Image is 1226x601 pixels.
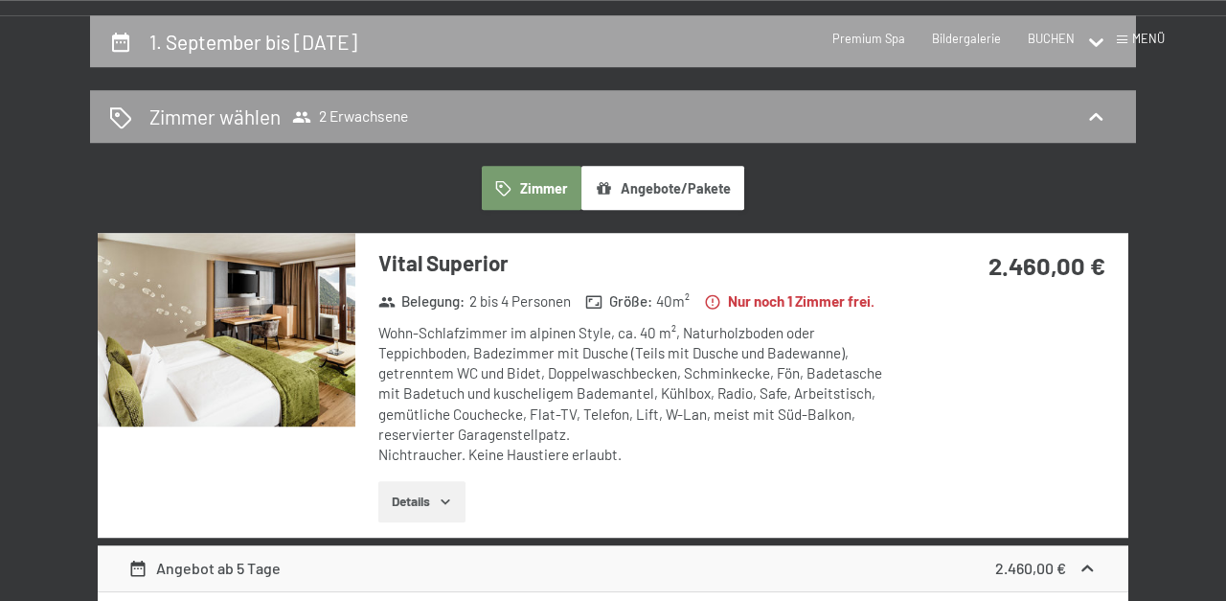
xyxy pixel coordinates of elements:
[704,291,874,312] strong: Nur noch 1 Zimmer frei.
[292,107,408,127] span: 2 Erwachsene
[128,557,281,580] div: Angebot ab 5 Tage
[1132,31,1165,46] span: Menü
[832,31,905,46] a: Premium Spa
[98,545,1128,591] div: Angebot ab 5 Tage2.460,00 €
[378,291,465,312] strong: Belegung :
[581,166,744,210] button: Angebote/Pakete
[988,250,1105,280] strong: 2.460,00 €
[378,323,897,466] div: Wohn-Schlafzimmer im alpinen Style, ca. 40 m², Naturholzboden oder Teppichboden, Badezimmer mit D...
[482,166,581,210] button: Zimmer
[149,30,357,54] h2: 1. September bis [DATE]
[995,559,1066,577] strong: 2.460,00 €
[932,31,1001,46] a: Bildergalerie
[378,248,897,278] h3: Vital Superior
[1028,31,1075,46] a: BUCHEN
[98,233,355,427] img: mss_renderimg.php
[149,103,281,130] h2: Zimmer wählen
[585,291,652,312] strong: Größe :
[469,291,571,312] span: 2 bis 4 Personen
[378,481,465,523] button: Details
[656,291,690,312] span: 40 m²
